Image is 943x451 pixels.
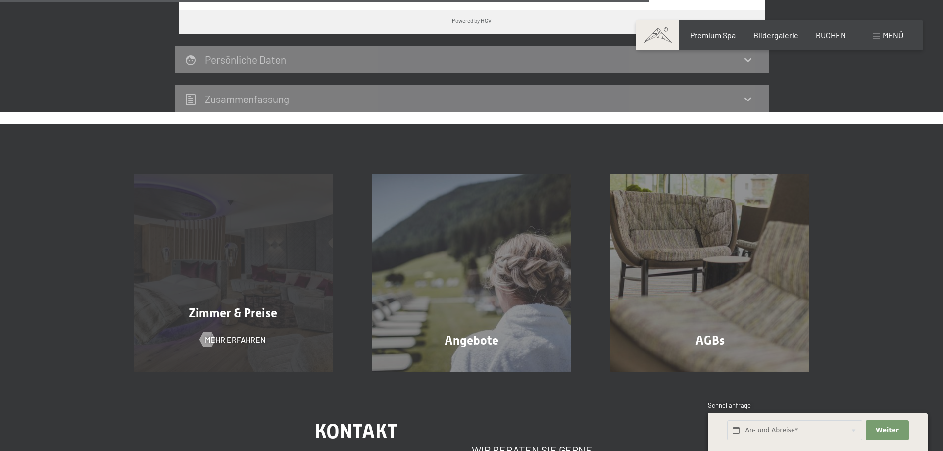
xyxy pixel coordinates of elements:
[352,174,591,373] a: Buchung Angebote
[205,93,289,105] h2: Zusammen­fassung
[205,334,266,345] span: Mehr erfahren
[690,30,736,40] a: Premium Spa
[866,420,908,441] button: Weiter
[753,30,798,40] a: Bildergalerie
[114,174,352,373] a: Buchung Zimmer & Preise Mehr erfahren
[708,401,751,409] span: Schnellanfrage
[189,306,277,320] span: Zimmer & Preise
[315,420,397,443] span: Kontakt
[591,174,829,373] a: Buchung AGBs
[452,16,492,24] div: Powered by HGV
[876,426,899,435] span: Weiter
[883,30,903,40] span: Menü
[816,30,846,40] a: BUCHEN
[205,53,286,66] h2: Persönliche Daten
[445,333,498,348] span: Angebote
[695,333,725,348] span: AGBs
